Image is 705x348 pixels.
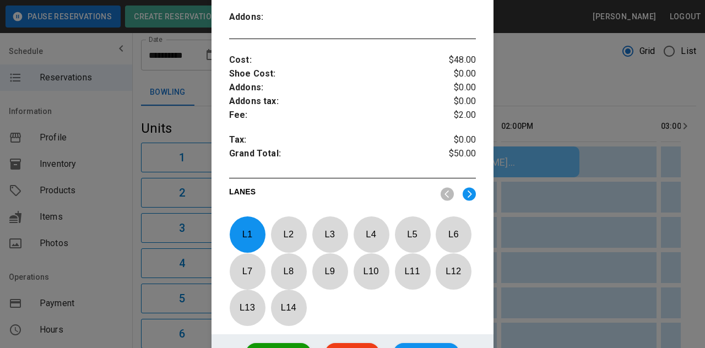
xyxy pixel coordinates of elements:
p: $0.00 [435,81,476,95]
p: Grand Total : [229,147,435,164]
img: nav_left.svg [441,187,454,201]
img: right.svg [463,187,476,201]
p: LANES [229,186,432,202]
p: Fee : [229,108,435,122]
p: L 10 [353,258,389,284]
p: L 2 [270,221,307,247]
p: L 4 [353,221,389,247]
p: L 5 [394,221,431,247]
p: L 12 [435,258,471,284]
p: Addons : [229,10,291,24]
p: Tax : [229,133,435,147]
p: Shoe Cost : [229,67,435,81]
p: L 3 [312,221,348,247]
p: L 7 [229,258,265,284]
p: $0.00 [435,67,476,81]
p: L 8 [270,258,307,284]
p: Addons : [229,81,435,95]
p: $0.00 [435,95,476,108]
p: $48.00 [435,53,476,67]
p: L 1 [229,221,265,247]
p: Cost : [229,53,435,67]
p: L 6 [435,221,471,247]
p: L 9 [312,258,348,284]
p: $50.00 [435,147,476,164]
p: L 13 [229,295,265,320]
p: $0.00 [435,133,476,147]
p: Addons tax : [229,95,435,108]
p: L 14 [270,295,307,320]
p: L 11 [394,258,431,284]
p: $2.00 [435,108,476,122]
